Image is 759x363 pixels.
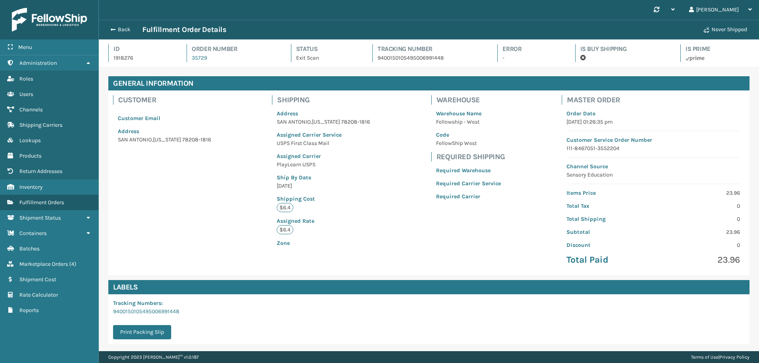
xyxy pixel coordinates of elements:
p: Assigned Carrier [277,152,370,160]
p: Total Shipping [566,215,648,223]
p: Shipping Cost [277,195,370,203]
span: 78208-1816 [182,136,211,143]
p: Discount [566,241,648,249]
p: PlayLearn USPS [277,160,370,169]
span: Lookups [19,137,41,144]
h4: Customer [118,95,216,105]
span: Tracking Numbers : [113,300,163,307]
button: Never Shipped [699,22,752,38]
p: 23.96 [658,228,740,236]
span: [US_STATE] [312,118,340,125]
div: | [691,351,750,363]
p: 23.96 [658,254,740,266]
span: Rate Calculator [19,292,58,298]
p: Required Warehouse [436,166,501,175]
a: 9400150105495006991448 [113,308,179,315]
span: 78208-1816 [341,118,370,125]
p: 0 [658,241,740,249]
p: Customer Email [118,114,211,122]
span: Menu [18,44,32,51]
p: Total Paid [566,254,648,266]
span: [US_STATE] [153,136,181,143]
p: Required Carrier [436,192,501,201]
p: Customer Service Order Number [566,136,740,144]
p: 1918276 [113,54,172,62]
p: Items Price [566,189,648,197]
h4: Required Shipping [436,152,506,162]
span: Roles [19,75,33,82]
span: ( 4 ) [69,261,76,267]
p: Warehouse Name [436,109,501,118]
p: 0 [658,215,740,223]
span: Inventory [19,184,43,190]
span: Containers [19,230,47,237]
h4: Master Order [567,95,745,105]
span: Marketplace Orders [19,261,68,267]
p: Channel Source [566,162,740,171]
h3: Fulfillment Order Details [142,25,226,34]
img: logo [12,8,87,32]
p: $6.4 [277,203,293,212]
span: SAN ANTONIO [277,118,311,125]
p: Ship By Date [277,173,370,182]
p: Assigned Carrier Service [277,131,370,139]
h4: Is Prime [685,44,750,54]
span: Users [19,91,33,98]
p: 9400150105495006991448 [378,54,483,62]
h4: Warehouse [436,95,506,105]
p: USPS First Class Mail [277,139,370,147]
p: Subtotal [566,228,648,236]
p: Order Date [566,109,740,118]
p: Total Tax [566,202,648,210]
h4: Labels [108,280,750,294]
p: Copyright 2023 [PERSON_NAME]™ v 1.0.187 [108,351,199,363]
span: Shipment Status [19,214,61,221]
h4: Is Buy Shipping [580,44,666,54]
span: Return Addresses [19,168,62,175]
h4: Tracking Number [378,44,483,54]
p: Fellowship - West [436,118,501,126]
span: SAN ANTONIO [118,136,152,143]
span: Fulfillment Orders [19,199,64,206]
p: [DATE] 01:26:35 pm [566,118,740,126]
span: Products [19,152,42,159]
span: Reports [19,307,39,314]
i: Never Shipped [704,27,709,33]
span: Address [118,128,139,135]
span: Administration [19,60,57,66]
span: Channels [19,106,43,113]
button: Back [106,26,142,33]
p: - [502,54,561,62]
h4: Id [113,44,172,54]
p: Code [436,131,501,139]
p: 0 [658,202,740,210]
p: Zone [277,239,370,247]
p: [DATE] [277,182,370,190]
a: Privacy Policy [719,354,750,360]
a: 35729 [192,55,207,61]
p: $6.4 [277,225,293,234]
span: Shipping Carriers [19,122,62,128]
h4: Error [502,44,561,54]
h4: Status [296,44,358,54]
p: 111-8467051-3552204 [566,144,740,152]
span: Address [277,110,298,117]
span: Shipment Cost [19,276,56,283]
span: , [311,118,312,125]
a: Terms of Use [691,354,718,360]
p: Assigned Rate [277,217,370,225]
p: FellowShip West [436,139,501,147]
p: Sensory Education [566,171,740,179]
h4: General Information [108,76,750,90]
p: 23.96 [658,189,740,197]
h4: Order Number [192,44,276,54]
h4: Shipping [277,95,375,105]
span: , [152,136,153,143]
button: Print Packing Slip [113,325,171,339]
p: Exit Scan [296,54,358,62]
span: Batches [19,245,40,252]
p: Required Carrier Service [436,179,501,188]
